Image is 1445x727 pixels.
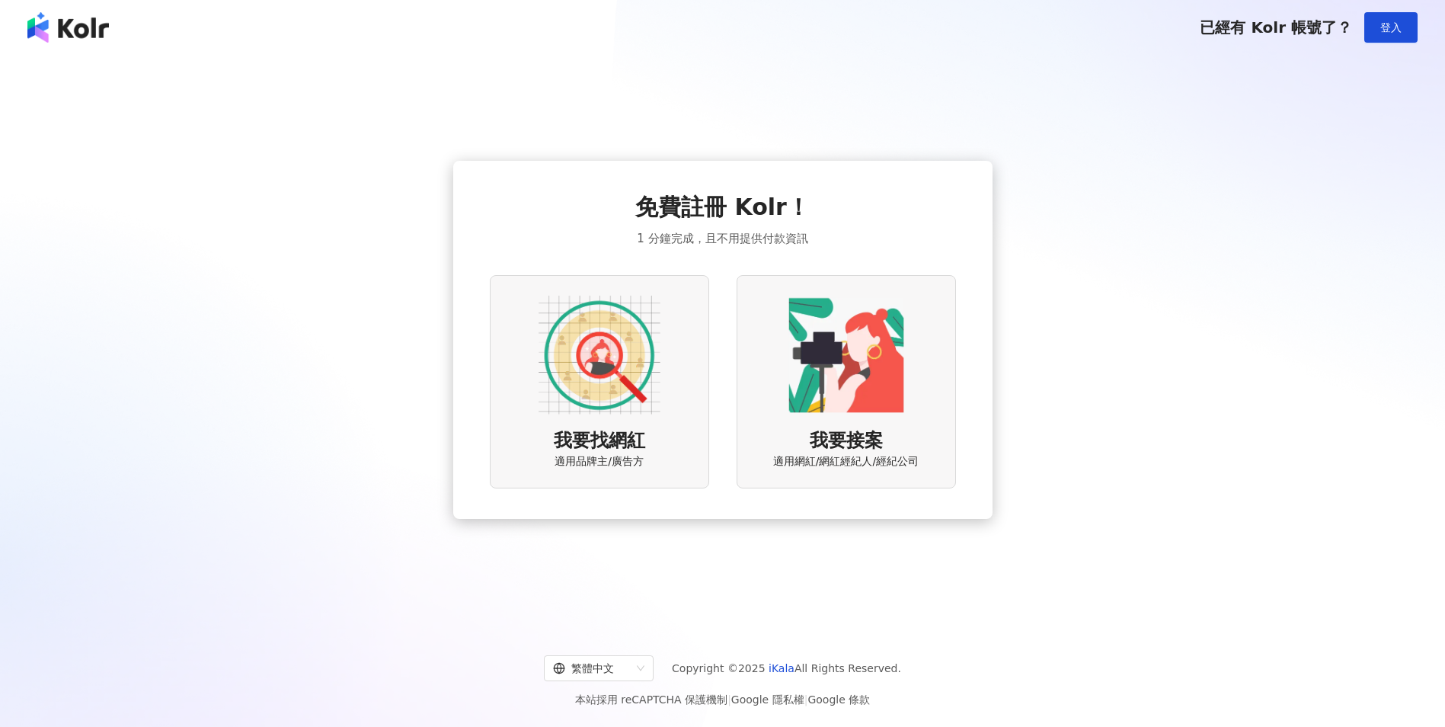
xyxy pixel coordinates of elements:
[727,693,731,706] span: |
[635,191,810,223] span: 免費註冊 Kolr！
[27,12,109,43] img: logo
[785,294,907,416] img: KOL identity option
[1380,21,1402,34] span: 登入
[804,693,808,706] span: |
[575,690,870,709] span: 本站採用 reCAPTCHA 保護機制
[731,693,804,706] a: Google 隱私權
[1200,18,1352,37] span: 已經有 Kolr 帳號了？
[553,656,631,681] div: 繁體中文
[807,693,870,706] a: Google 條款
[773,454,919,469] span: 適用網紅/網紅經紀人/經紀公司
[555,454,644,469] span: 適用品牌主/廣告方
[672,659,901,677] span: Copyright © 2025 All Rights Reserved.
[539,294,660,416] img: AD identity option
[810,428,883,454] span: 我要接案
[769,662,794,674] a: iKala
[1364,12,1418,43] button: 登入
[554,428,645,454] span: 我要找網紅
[637,229,807,248] span: 1 分鐘完成，且不用提供付款資訊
